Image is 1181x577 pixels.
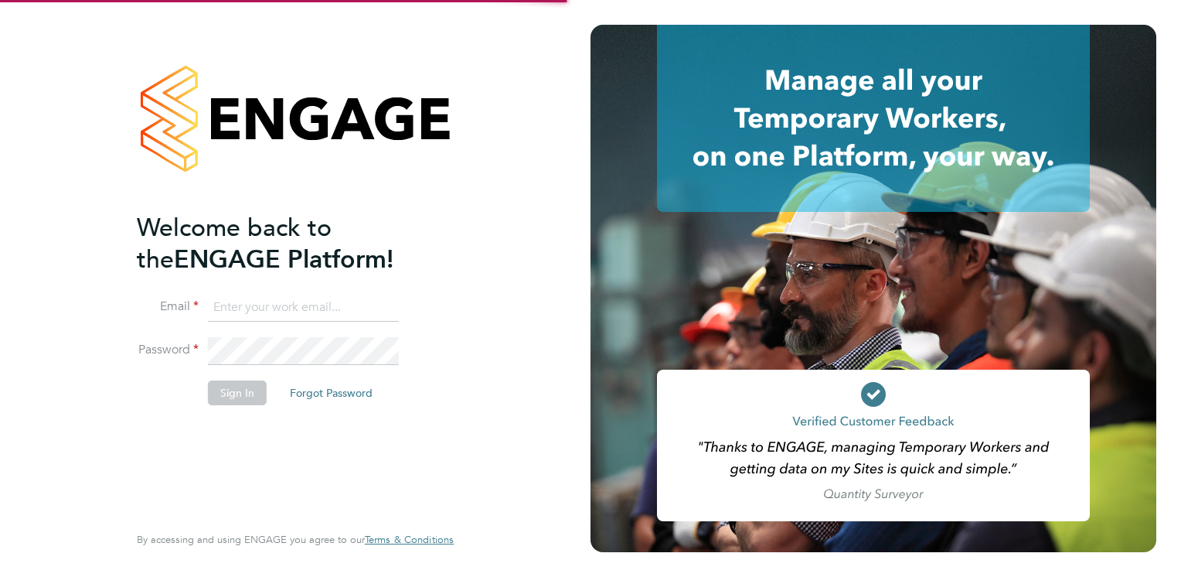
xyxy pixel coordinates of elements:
[208,381,267,405] button: Sign In
[277,381,385,405] button: Forgot Password
[137,342,199,358] label: Password
[137,299,199,315] label: Email
[137,533,454,546] span: By accessing and using ENGAGE you agree to our
[137,213,332,275] span: Welcome back to the
[208,294,399,322] input: Enter your work email...
[137,212,438,275] h2: ENGAGE Platform!
[365,534,454,546] a: Terms & Conditions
